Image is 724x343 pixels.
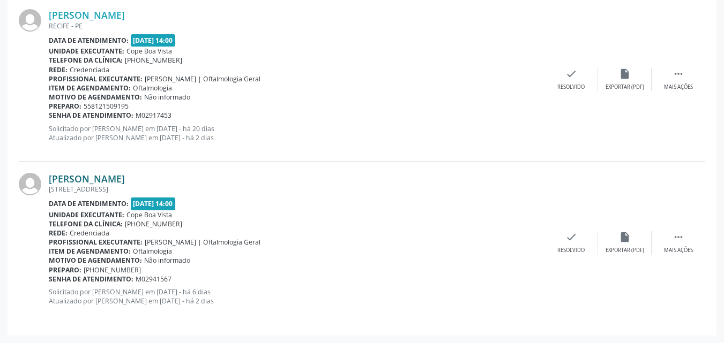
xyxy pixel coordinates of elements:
span: [PHONE_NUMBER] [125,219,182,228]
span: [DATE] 14:00 [131,34,176,47]
b: Item de agendamento: [49,247,131,256]
span: Não informado [144,256,190,265]
p: Solicitado por [PERSON_NAME] em [DATE] - há 20 dias Atualizado por [PERSON_NAME] em [DATE] - há 2... [49,124,544,142]
img: img [19,9,41,32]
span: Credenciada [70,228,109,238]
span: [PHONE_NUMBER] [125,56,182,65]
i: insert_drive_file [619,68,631,80]
p: Solicitado por [PERSON_NAME] em [DATE] - há 6 dias Atualizado por [PERSON_NAME] em [DATE] - há 2 ... [49,287,544,306]
b: Telefone da clínica: [49,56,123,65]
b: Senha de atendimento: [49,111,133,120]
span: Cope Boa Vista [126,210,172,219]
span: M02941567 [136,275,171,284]
img: img [19,173,41,195]
span: Oftalmologia [133,83,172,93]
div: Exportar (PDF) [606,247,644,254]
b: Motivo de agendamento: [49,256,142,265]
span: [DATE] 14:00 [131,197,176,210]
i:  [673,231,684,243]
div: RECIFE - PE [49,21,544,31]
b: Senha de atendimento: [49,275,133,284]
span: Credenciada [70,65,109,74]
b: Unidade executante: [49,210,124,219]
span: 558121509195 [84,102,129,111]
div: Mais ações [664,247,693,254]
b: Rede: [49,228,68,238]
b: Data de atendimento: [49,199,129,208]
div: Exportar (PDF) [606,83,644,91]
div: Resolvido [557,247,585,254]
i: check [565,68,577,80]
span: Oftalmologia [133,247,172,256]
span: M02917453 [136,111,171,120]
b: Item de agendamento: [49,83,131,93]
b: Preparo: [49,102,81,111]
i: insert_drive_file [619,231,631,243]
i:  [673,68,684,80]
a: [PERSON_NAME] [49,9,125,21]
div: Resolvido [557,83,585,91]
i: check [565,231,577,243]
b: Profissional executante: [49,238,143,247]
b: Data de atendimento: [49,36,129,45]
b: Preparo: [49,265,81,275]
div: Mais ações [664,83,693,91]
b: Telefone da clínica: [49,219,123,228]
b: Motivo de agendamento: [49,93,142,102]
span: Não informado [144,93,190,102]
div: [STREET_ADDRESS] [49,185,544,194]
b: Rede: [49,65,68,74]
span: [PHONE_NUMBER] [84,265,141,275]
b: Profissional executante: [49,74,143,83]
a: [PERSON_NAME] [49,173,125,185]
span: [PERSON_NAME] | Oftalmologia Geral [145,74,260,83]
b: Unidade executante: [49,47,124,56]
span: [PERSON_NAME] | Oftalmologia Geral [145,238,260,247]
span: Cope Boa Vista [126,47,172,56]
